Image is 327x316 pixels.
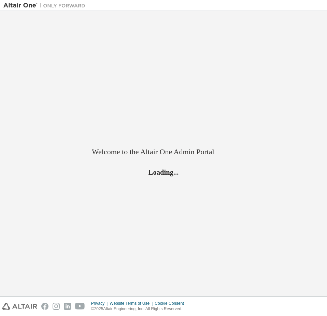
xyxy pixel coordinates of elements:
p: © 2025 Altair Engineering, Inc. All Rights Reserved. [91,306,188,312]
div: Website Terms of Use [110,301,155,306]
img: linkedin.svg [64,303,71,310]
h2: Welcome to the Altair One Admin Portal [92,147,235,157]
h2: Loading... [92,168,235,177]
img: Altair One [3,2,89,9]
img: instagram.svg [53,303,60,310]
img: youtube.svg [75,303,85,310]
div: Cookie Consent [155,301,188,306]
div: Privacy [91,301,110,306]
img: altair_logo.svg [2,303,37,310]
img: facebook.svg [41,303,48,310]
